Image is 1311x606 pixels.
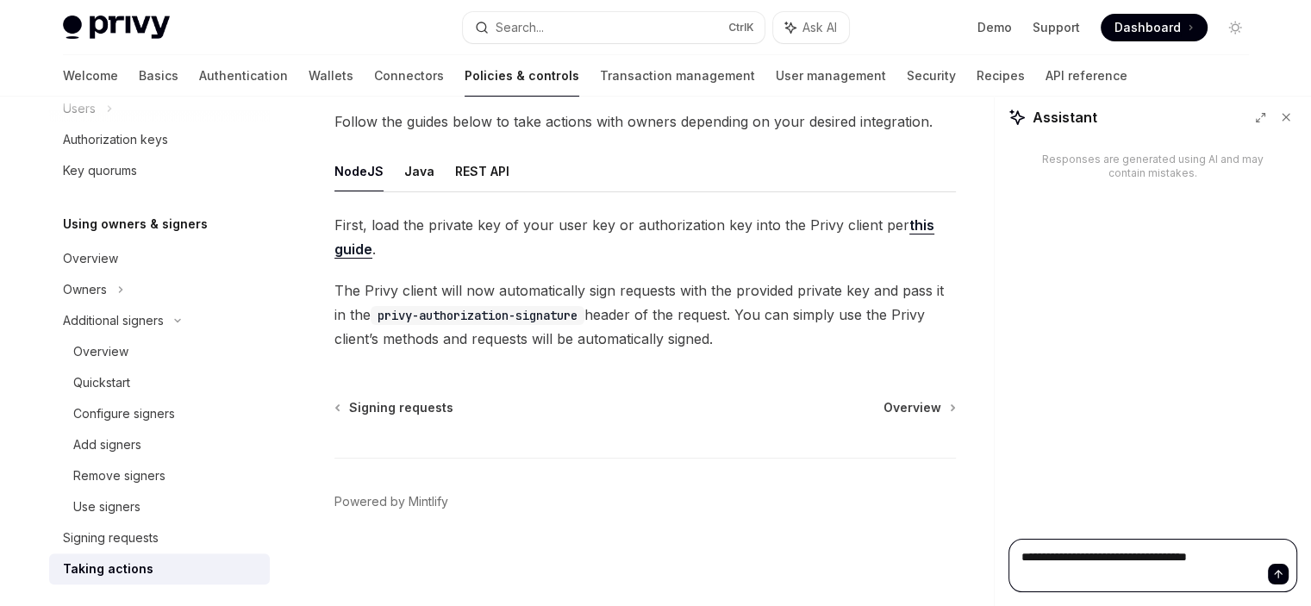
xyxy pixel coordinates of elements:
a: Overview [883,399,954,416]
a: Remove signers [49,460,270,491]
a: Support [1033,19,1080,36]
a: Powered by Mintlify [334,493,448,510]
span: First, load the private key of your user key or authorization key into the Privy client per . [334,213,956,261]
a: Demo [977,19,1012,36]
div: Taking actions [63,559,153,579]
div: Overview [73,341,128,362]
a: API reference [1046,55,1127,97]
div: Add signers [73,434,141,455]
span: Assistant [1033,107,1097,128]
span: Follow the guides below to take actions with owners depending on your desired integration. [334,109,956,134]
div: Search... [496,17,544,38]
button: NodeJS [334,151,384,191]
button: Ask AI [773,12,849,43]
a: Transaction management [600,55,755,97]
a: Security [907,55,956,97]
a: Signing requests [49,522,270,553]
img: light logo [63,16,170,40]
a: Dashboard [1101,14,1208,41]
button: Search...CtrlK [463,12,765,43]
a: Overview [49,336,270,367]
div: Authorization keys [63,129,168,150]
span: Ask AI [802,19,837,36]
a: Welcome [63,55,118,97]
div: Responses are generated using AI and may contain mistakes. [1036,153,1270,180]
a: User management [776,55,886,97]
a: Add signers [49,429,270,460]
a: Overview [49,243,270,274]
div: Use signers [73,497,140,517]
span: Dashboard [1114,19,1181,36]
button: REST API [455,151,509,191]
a: Wallets [309,55,353,97]
span: Ctrl K [728,21,754,34]
a: Authorization keys [49,124,270,155]
a: Taking actions [49,553,270,584]
div: Configure signers [73,403,175,424]
div: Key quorums [63,160,137,181]
span: Signing requests [349,399,453,416]
div: Quickstart [73,372,130,393]
a: Connectors [374,55,444,97]
a: Basics [139,55,178,97]
div: Signing requests [63,528,159,548]
button: Toggle dark mode [1221,14,1249,41]
a: Policies & controls [465,55,579,97]
a: Recipes [977,55,1025,97]
span: The Privy client will now automatically sign requests with the provided private key and pass it i... [334,278,956,351]
div: Overview [63,248,118,269]
button: Java [404,151,434,191]
button: Send message [1268,564,1289,584]
a: Authentication [199,55,288,97]
a: Key quorums [49,155,270,186]
a: Configure signers [49,398,270,429]
a: Use signers [49,491,270,522]
div: Owners [63,279,107,300]
div: Remove signers [73,465,165,486]
h5: Using owners & signers [63,214,208,234]
a: Signing requests [336,399,453,416]
code: privy-authorization-signature [371,306,584,325]
span: Overview [883,399,941,416]
div: Additional signers [63,310,164,331]
a: Quickstart [49,367,270,398]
